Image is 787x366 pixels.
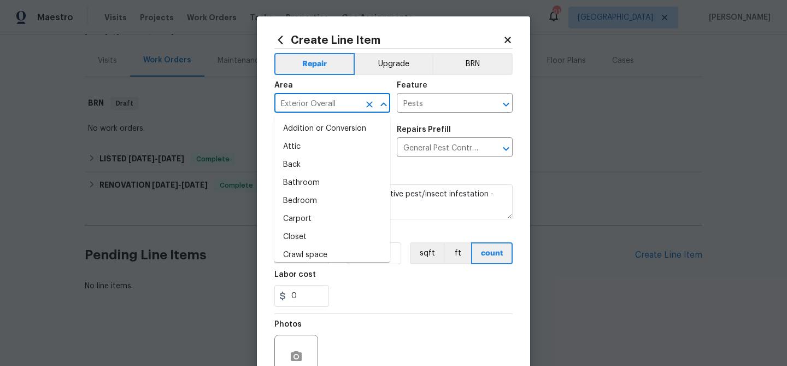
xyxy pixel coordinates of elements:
li: Closet [274,228,390,246]
h5: Area [274,82,293,89]
textarea: General pest treatment for active pest/insect infestation - non termite [274,184,513,219]
h5: Labor cost [274,271,316,278]
li: Carport [274,210,390,228]
button: count [471,242,513,264]
button: Open [498,97,514,112]
button: Close [376,97,391,112]
li: Crawl space [274,246,390,264]
button: sqft [410,242,444,264]
li: Bedroom [274,192,390,210]
li: Attic [274,138,390,156]
h5: Photos [274,321,302,328]
h2: Create Line Item [274,34,503,46]
h5: Feature [397,82,427,89]
button: Repair [274,53,355,75]
button: Clear [362,97,377,112]
button: Open [498,141,514,156]
h5: Repairs Prefill [397,126,451,133]
button: ft [444,242,471,264]
button: BRN [432,53,513,75]
li: Bathroom [274,174,390,192]
li: Back [274,156,390,174]
li: Addition or Conversion [274,120,390,138]
button: Upgrade [355,53,433,75]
